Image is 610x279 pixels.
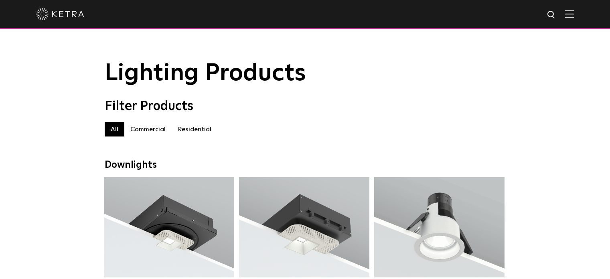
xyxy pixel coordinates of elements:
[565,10,574,18] img: Hamburger%20Nav.svg
[105,159,506,171] div: Downlights
[124,122,172,136] label: Commercial
[172,122,217,136] label: Residential
[105,99,506,114] div: Filter Products
[36,8,84,20] img: ketra-logo-2019-white
[547,10,557,20] img: search icon
[105,61,306,86] span: Lighting Products
[105,122,124,136] label: All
